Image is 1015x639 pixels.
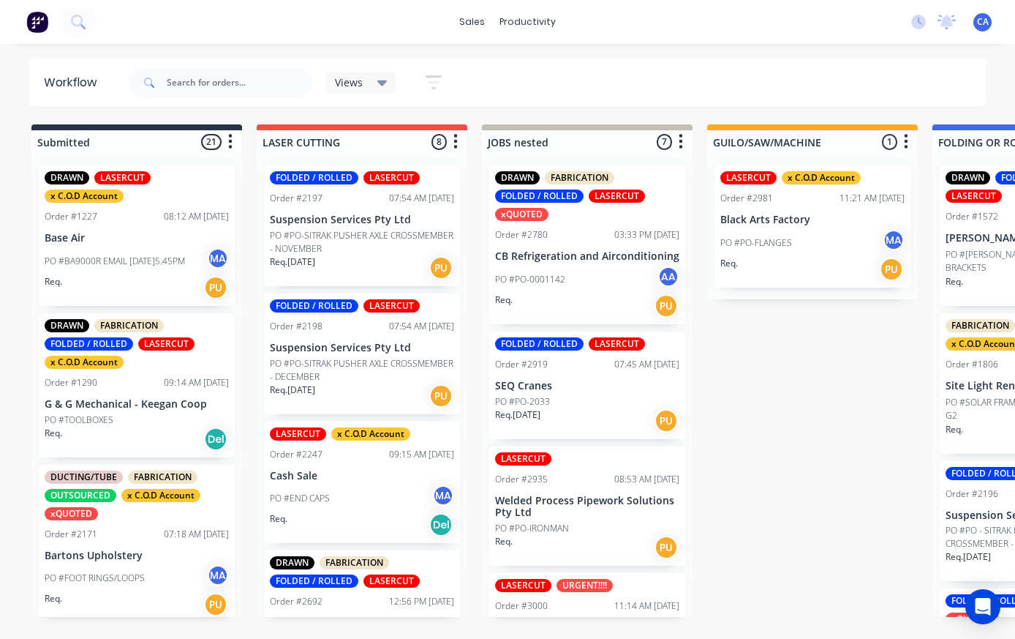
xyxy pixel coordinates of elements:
div: Order #2197 [270,192,322,205]
div: LASERCUTOrder #293508:53 AM [DATE]Welded Process Pipework Solutions Pty LtdPO #PO-IRONMANReq.PU [489,446,685,567]
div: sales [452,11,492,33]
div: x C.O.D Account [45,356,124,369]
div: 12:56 PM [DATE] [389,595,454,608]
p: Req. [DATE] [270,384,315,397]
div: Order #1572 [946,210,998,223]
p: Req. [DATE] [270,255,315,269]
p: PO #END CAPS [270,492,330,505]
p: PO #FOOT RINGS/LOOPS [45,572,145,585]
p: Req. [946,275,963,288]
div: DRAWN [946,171,990,184]
div: 09:14 AM [DATE] [164,376,229,389]
div: MA [883,229,905,251]
div: Order #1806 [946,358,998,371]
input: Search for orders... [167,68,312,97]
div: FABRICATION [545,171,614,184]
div: FOLDED / ROLLEDLASERCUTOrder #219807:54 AM [DATE]Suspension Services Pty LtdPO #PO-SITRAK PUSHER ... [264,294,460,414]
p: G & G Mechanical - Keegan Coop [45,398,229,411]
p: PO #PO-2033 [495,395,550,408]
div: PU [654,409,678,433]
div: LASERCUT [495,579,551,592]
p: Req. [DATE] [946,550,991,564]
div: Order #2981 [720,192,773,205]
div: Order #2198 [270,320,322,333]
div: FABRICATION [128,471,197,484]
div: DRAWNFABRICATIONFOLDED / ROLLEDLASERCUTxQUOTEDOrder #278003:33 PM [DATE]CB Refrigeration and Airc... [489,165,685,324]
p: Suspension Services Pty Ltd [270,342,454,354]
p: PO #PO-IRONMAN [495,522,569,535]
div: Workflow [44,74,104,91]
p: Black Arts Factory [720,214,905,226]
div: LASERCUT [363,171,420,184]
div: Open Intercom Messenger [965,589,1000,624]
div: Order #2692 [270,595,322,608]
p: PO #PO-FLANGES [720,236,792,250]
p: Req. [DATE] [495,408,540,422]
div: 07:54 AM [DATE] [389,320,454,333]
div: Del [429,513,453,537]
div: DRAWNLASERCUTx C.O.D AccountOrder #122708:12 AM [DATE]Base AirPO #BA9000R EMAIL [DATE]5.45PMMAReq.PU [39,165,235,306]
div: PU [429,256,453,280]
div: xQUOTED [45,507,98,520]
div: 07:45 AM [DATE] [614,358,679,371]
div: LASERCUT [363,299,420,313]
div: Order #2196 [946,487,998,501]
div: LASERCUT [363,575,420,588]
div: DUCTING/TUBEFABRICATIONOUTSOURCEDx C.O.D AccountxQUOTEDOrder #217107:18 AM [DATE]Bartons Upholste... [39,465,235,624]
div: FOLDED / ROLLED [45,337,133,351]
div: 11:14 AM [DATE] [614,599,679,613]
div: Order #2919 [495,358,548,371]
div: x C.O.D Account [45,190,124,203]
div: PU [654,536,678,559]
div: LASERCUT [138,337,195,351]
p: Req. [495,535,513,548]
div: FABRICATION [94,319,164,332]
p: CB Refrigeration and Airconditioning [495,250,679,263]
div: 08:12 AM [DATE] [164,210,229,223]
p: Req. [45,592,62,605]
div: 08:53 AM [DATE] [614,473,679,486]
div: LASERCUT [946,190,1002,203]
p: PO #BA9000R EMAIL [DATE]5.45PM [45,255,185,268]
div: LASERCUT [270,427,326,441]
div: PU [429,384,453,408]
div: Order #2171 [45,528,97,541]
div: DRAWN [495,171,540,184]
div: Del [204,427,227,451]
p: Bartons Upholstery [45,550,229,562]
p: PO #PO-SITRAK PUSHER AXLE CROSSMEMBER - DECEMBER [270,357,454,384]
p: Base Air [45,232,229,244]
div: 03:33 PM [DATE] [614,228,679,242]
div: 09:15 AM [DATE] [389,448,454,461]
div: Order #2247 [270,448,322,461]
div: Order #2935 [495,473,548,486]
div: PU [880,258,903,281]
div: PU [654,294,678,318]
div: DRAWN [45,171,89,184]
div: FOLDED / ROLLEDLASERCUTOrder #219707:54 AM [DATE]Suspension Services Pty LtdPO #PO-SITRAK PUSHER ... [264,165,460,286]
div: 07:18 AM [DATE] [164,528,229,541]
div: xQUOTED [495,208,548,221]
div: FOLDED / ROLLED [495,337,584,351]
div: FOLDED / ROLLED [270,299,358,313]
div: DRAWN [270,556,314,569]
div: x C.O.D Account [331,427,410,441]
div: OUTSOURCED [45,489,116,502]
div: LASERCUTx C.O.D AccountOrder #298111:21 AM [DATE]Black Arts FactoryPO #PO-FLANGESMAReq.PU [714,165,910,288]
div: DRAWN [45,319,89,332]
p: SEQ Cranes [495,380,679,392]
p: Cash Sale [270,470,454,482]
p: Req. [45,427,62,440]
div: LASERCUT [495,452,551,466]
div: LASERCUT [589,337,645,351]
div: DRAWNFABRICATIONFOLDED / ROLLEDLASERCUTx C.O.D AccountOrder #129009:14 AM [DATE]G & G Mechanical ... [39,313,235,457]
span: CA [977,15,989,29]
div: MA [432,485,454,507]
div: FOLDED / ROLLED [495,190,584,203]
div: LASERCUTx C.O.D AccountOrder #224709:15 AM [DATE]Cash SalePO #END CAPSMAReq.Del [264,422,460,544]
p: PO #PO-0001142 [495,273,565,286]
div: PU [204,276,227,299]
div: LASERCUT [589,190,645,203]
p: PO #PO-SITRAK PUSHER AXLE CROSSMEMBER - NOVEMBER [270,229,454,255]
div: LASERCUT [720,171,777,184]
